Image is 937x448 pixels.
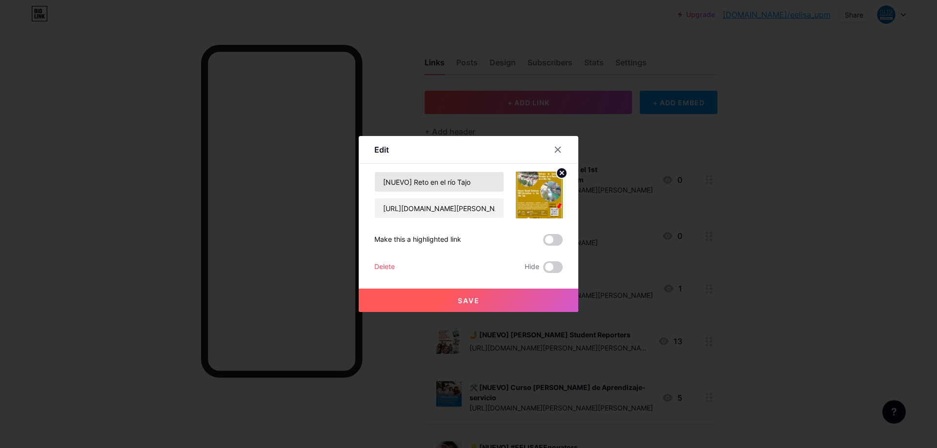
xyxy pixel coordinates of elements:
[525,261,539,273] span: Hide
[374,261,395,273] div: Delete
[374,234,461,246] div: Make this a highlighted link
[359,289,578,312] button: Save
[516,172,563,218] img: link_thumbnail
[375,172,504,192] input: Title
[458,296,480,305] span: Save
[375,198,504,218] input: URL
[374,144,389,156] div: Edit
